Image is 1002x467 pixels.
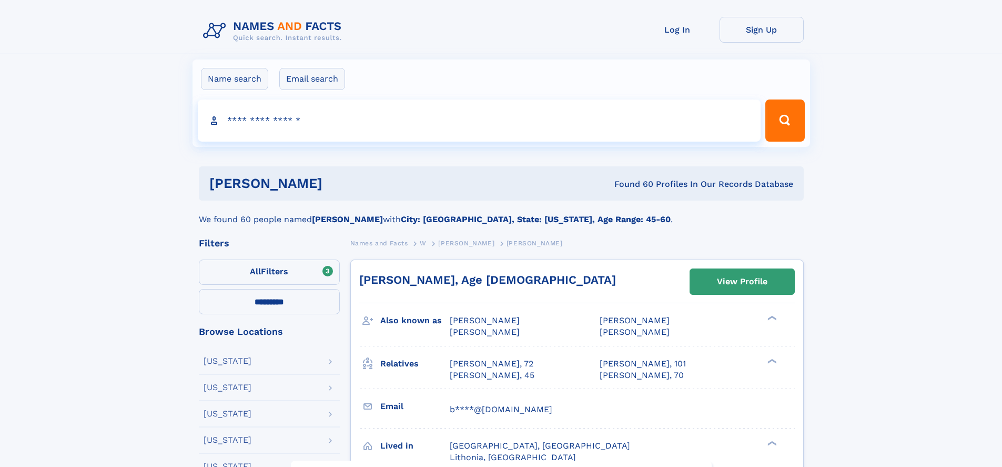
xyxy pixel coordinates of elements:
[600,358,686,370] a: [PERSON_NAME], 101
[401,214,671,224] b: City: [GEOGRAPHIC_DATA], State: [US_STATE], Age Range: 45-60
[279,68,345,90] label: Email search
[450,370,534,381] a: [PERSON_NAME], 45
[765,440,777,446] div: ❯
[765,315,777,322] div: ❯
[420,236,427,250] a: W
[204,436,251,444] div: [US_STATE]
[199,201,804,226] div: We found 60 people named with .
[450,441,630,451] span: [GEOGRAPHIC_DATA], [GEOGRAPHIC_DATA]
[380,398,450,415] h3: Email
[380,437,450,455] h3: Lived in
[600,315,670,325] span: [PERSON_NAME]
[690,269,794,294] a: View Profile
[312,214,383,224] b: [PERSON_NAME]
[198,100,761,142] input: search input
[199,260,340,285] label: Filters
[209,177,469,190] h1: [PERSON_NAME]
[199,239,340,248] div: Filters
[250,266,261,276] span: All
[765,100,804,142] button: Search Button
[450,452,576,462] span: Lithonia, [GEOGRAPHIC_DATA]
[717,270,767,294] div: View Profile
[204,357,251,365] div: [US_STATE]
[204,383,251,392] div: [US_STATE]
[507,240,563,247] span: [PERSON_NAME]
[468,178,793,190] div: Found 60 Profiles In Our Records Database
[350,236,408,250] a: Names and Facts
[450,327,520,337] span: [PERSON_NAME]
[438,236,494,250] a: [PERSON_NAME]
[450,358,533,370] a: [PERSON_NAME], 72
[600,327,670,337] span: [PERSON_NAME]
[204,410,251,418] div: [US_STATE]
[635,17,720,43] a: Log In
[199,327,340,336] div: Browse Locations
[380,355,450,373] h3: Relatives
[199,17,350,45] img: Logo Names and Facts
[359,273,616,286] a: [PERSON_NAME], Age [DEMOGRAPHIC_DATA]
[600,370,684,381] a: [PERSON_NAME], 70
[380,312,450,330] h3: Also known as
[438,240,494,247] span: [PERSON_NAME]
[720,17,804,43] a: Sign Up
[420,240,427,247] span: W
[201,68,268,90] label: Name search
[765,357,777,364] div: ❯
[450,315,520,325] span: [PERSON_NAME]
